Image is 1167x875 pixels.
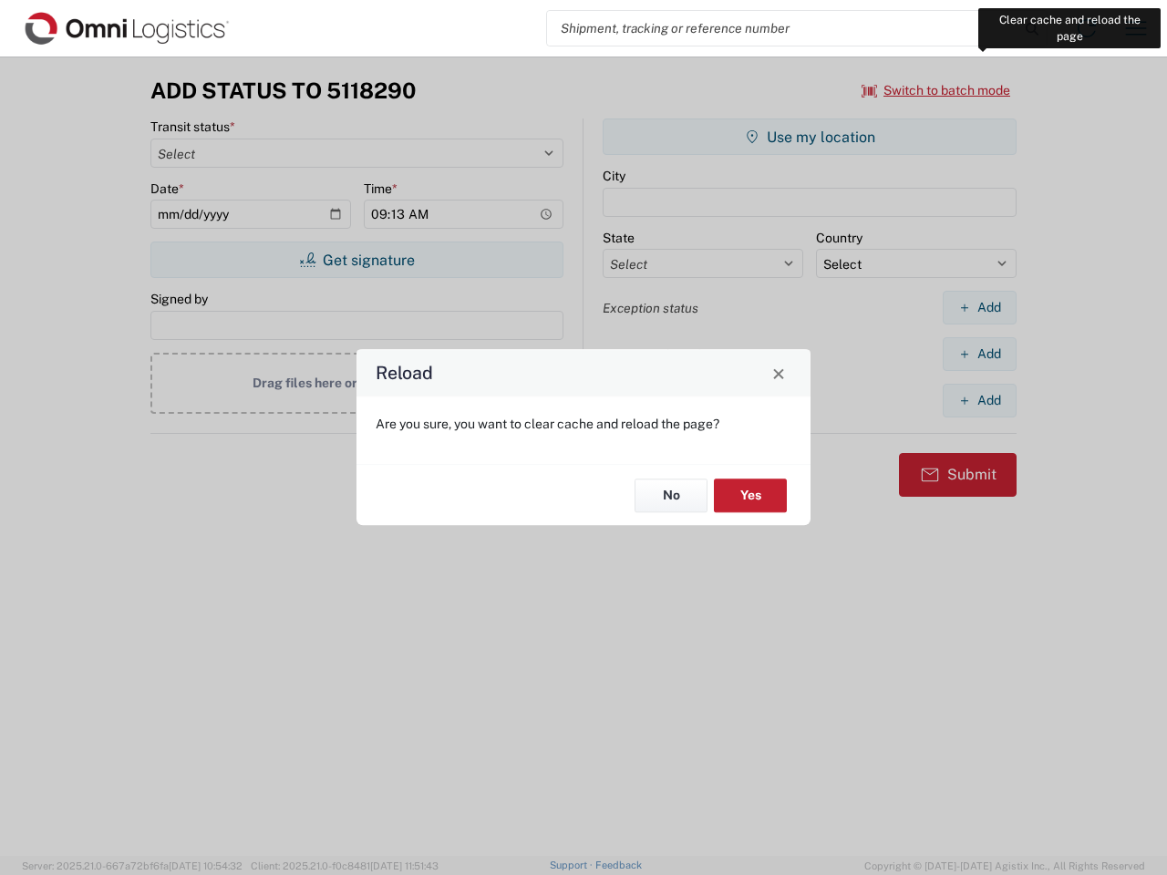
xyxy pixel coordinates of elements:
[547,11,1019,46] input: Shipment, tracking or reference number
[376,416,791,432] p: Are you sure, you want to clear cache and reload the page?
[635,479,707,512] button: No
[766,360,791,386] button: Close
[714,479,787,512] button: Yes
[376,360,433,386] h4: Reload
